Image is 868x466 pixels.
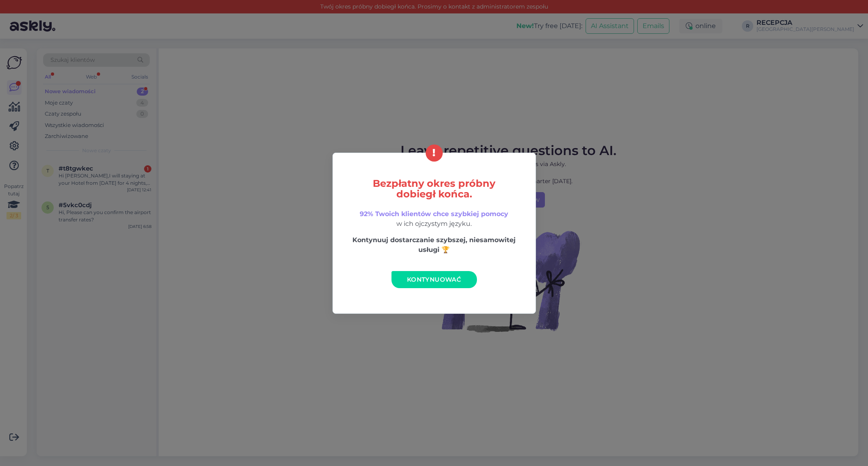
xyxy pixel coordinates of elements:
a: Kontynuować [391,271,477,288]
span: 92% Twoich klientów chce szybkiej pomocy [360,210,508,218]
p: w ich ojczystym języku. [350,209,518,229]
p: Kontynuuj dostarczanie szybszej, niesamowitej usługi 🏆 [350,235,518,255]
span: Kontynuować [407,276,461,283]
h5: Bezpłatny okres próbny dobiegł końca. [350,178,518,199]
